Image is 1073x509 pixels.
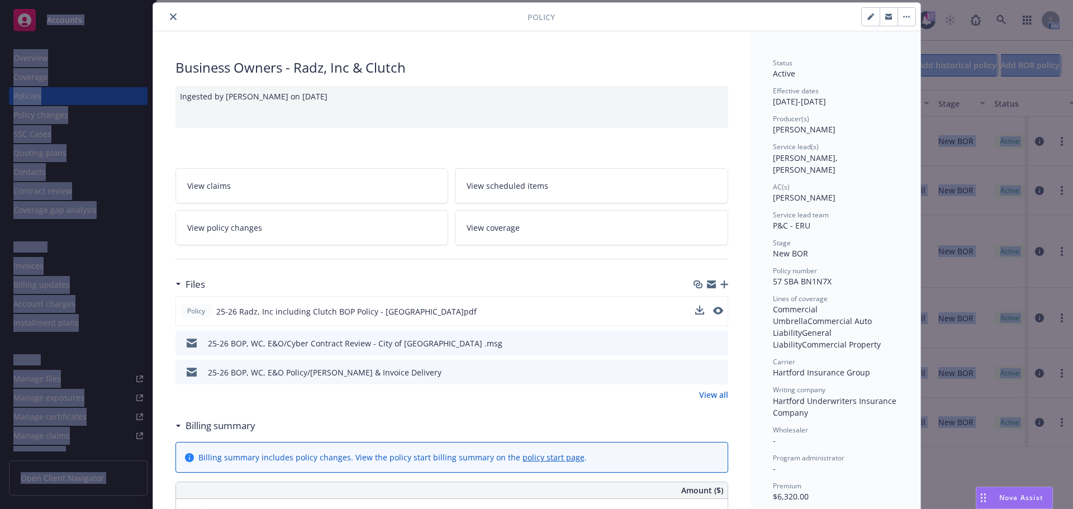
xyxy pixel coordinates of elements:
span: Hartford Insurance Group [773,367,870,378]
span: [PERSON_NAME], [PERSON_NAME] [773,153,840,175]
span: Commercial Property [802,339,881,350]
button: preview file [713,306,723,317]
div: Files [175,277,205,292]
span: P&C - ERU [773,220,810,231]
span: Policy number [773,266,817,275]
button: download file [696,367,705,378]
button: close [167,10,180,23]
span: Active [773,68,795,79]
span: View policy changes [187,222,262,234]
h3: Billing summary [186,418,255,433]
button: download file [695,306,704,315]
span: New BOR [773,248,808,259]
div: Drag to move [976,487,990,508]
span: View scheduled items [467,180,548,192]
span: Program administrator [773,453,844,463]
div: 25-26 BOP, WC, E&O Policy/[PERSON_NAME] & Invoice Delivery [208,367,441,378]
span: General Liability [773,327,834,350]
div: Billing summary [175,418,255,433]
a: View claims [175,168,449,203]
span: - [773,463,776,474]
span: 25-26 Radz, Inc including Clutch BOP Policy - [GEOGRAPHIC_DATA]pdf [216,306,477,317]
span: Amount ($) [681,484,723,496]
span: Service lead(s) [773,142,819,151]
span: Writing company [773,385,825,394]
span: Effective dates [773,86,819,96]
button: preview file [714,337,724,349]
div: Business Owners - Radz, Inc & Clutch [175,58,728,77]
a: View all [699,389,728,401]
div: Billing summary includes policy changes. View the policy start billing summary on the . [198,451,587,463]
span: Stage [773,238,791,248]
span: - [773,435,776,446]
span: [PERSON_NAME] [773,124,835,135]
span: $6,320.00 [773,491,809,502]
span: Hartford Underwriters Insurance Company [773,396,899,418]
span: Service lead team [773,210,829,220]
a: View policy changes [175,210,449,245]
span: Carrier [773,357,795,367]
div: [DATE] - [DATE] [773,86,898,107]
button: preview file [714,367,724,378]
span: Policy [528,11,555,23]
span: Producer(s) [773,114,809,123]
div: 25-26 BOP, WC, E&O/Cyber Contract Review - City of [GEOGRAPHIC_DATA] .msg [208,337,502,349]
span: View coverage [467,222,520,234]
div: Ingested by [PERSON_NAME] on [DATE] [175,86,728,128]
span: Policy [185,306,207,316]
button: download file [695,306,704,317]
button: preview file [713,307,723,315]
span: View claims [187,180,231,192]
button: download file [696,337,705,349]
h3: Files [186,277,205,292]
span: 57 SBA BN1N7X [773,276,832,287]
span: [PERSON_NAME] [773,192,835,203]
span: Premium [773,481,801,491]
button: Nova Assist [976,487,1053,509]
a: View scheduled items [455,168,728,203]
a: View coverage [455,210,728,245]
span: AC(s) [773,182,790,192]
span: Lines of coverage [773,294,828,303]
span: Commercial Umbrella [773,304,820,326]
span: Commercial Auto Liability [773,316,874,338]
span: Status [773,58,792,68]
span: Nova Assist [999,493,1043,502]
a: policy start page [523,452,585,463]
span: Wholesaler [773,425,808,435]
